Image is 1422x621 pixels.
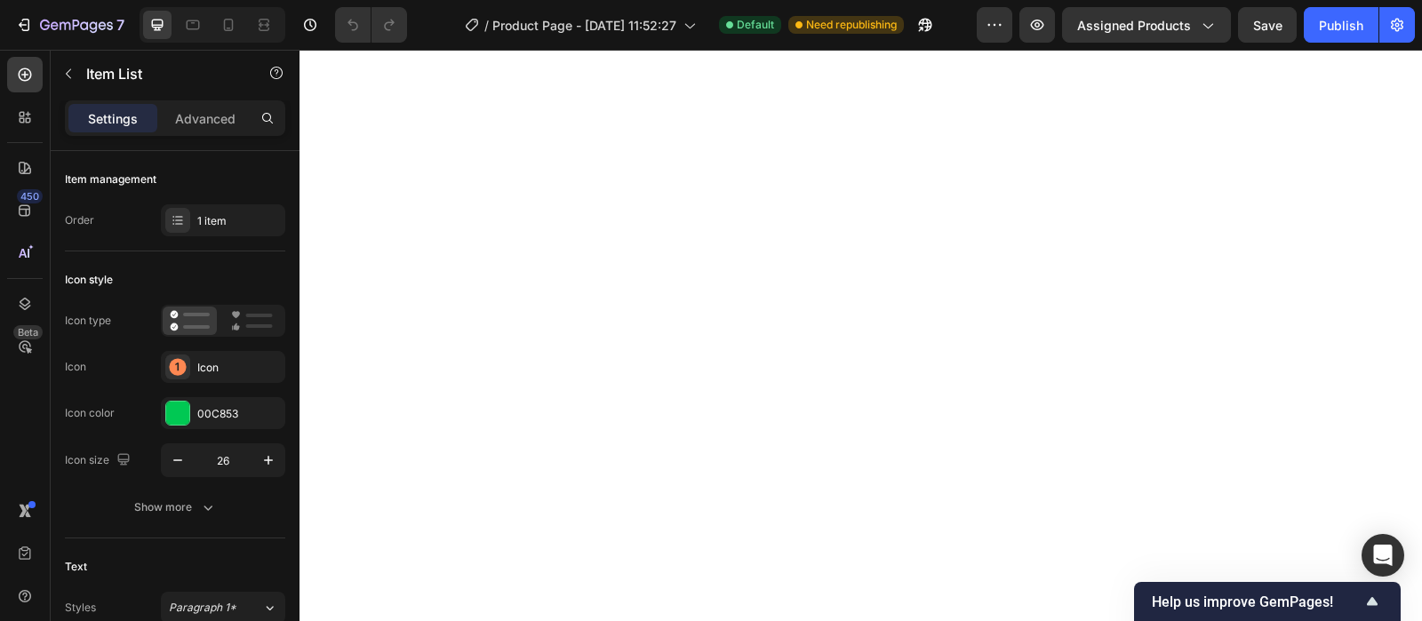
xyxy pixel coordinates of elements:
button: Show more [65,491,285,523]
div: Icon style [65,272,113,288]
div: Order [65,212,94,228]
span: / [484,16,489,35]
div: 450 [17,189,43,203]
div: 1 item [197,213,281,229]
div: Icon type [65,313,111,329]
div: 00C853 [197,406,281,422]
span: Product Page - [DATE] 11:52:27 [492,16,676,35]
iframe: Design area [300,50,1422,621]
div: Icon [197,360,281,376]
p: Advanced [175,109,236,128]
p: Settings [88,109,138,128]
div: Show more [134,498,217,516]
p: Item List [86,63,237,84]
div: Undo/Redo [335,7,407,43]
div: Open Intercom Messenger [1362,534,1404,577]
div: Text [65,559,87,575]
button: Publish [1304,7,1378,43]
div: Icon size [65,449,134,473]
button: 7 [7,7,132,43]
span: Help us improve GemPages! [1152,593,1362,610]
div: Item management [65,171,156,187]
button: Show survey - Help us improve GemPages! [1152,591,1383,612]
div: Beta [13,325,43,339]
button: Save [1238,7,1297,43]
span: Save [1253,18,1282,33]
div: Publish [1319,16,1363,35]
span: Assigned Products [1077,16,1191,35]
div: Icon color [65,405,115,421]
span: Paragraph 1* [169,600,236,616]
span: Default [737,17,774,33]
div: Icon [65,359,86,375]
div: Styles [65,600,96,616]
span: Need republishing [806,17,897,33]
p: 7 [116,14,124,36]
button: Assigned Products [1062,7,1231,43]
